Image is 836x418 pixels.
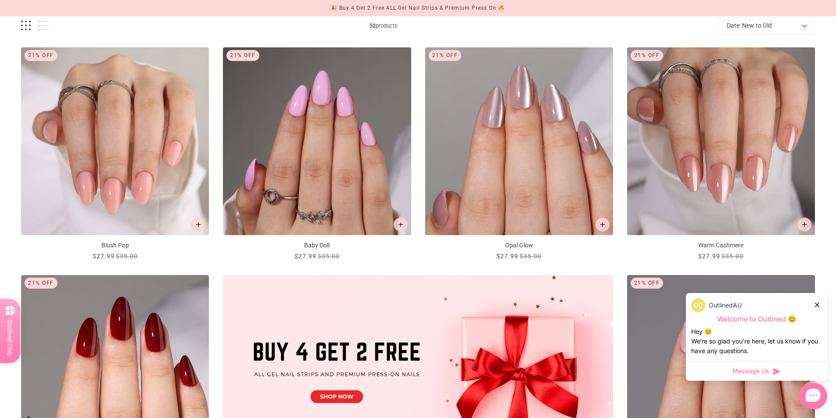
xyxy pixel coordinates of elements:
[25,278,57,289] div: 21% Off
[732,367,769,375] span: Message Us
[496,253,518,260] span: $27.99
[718,17,815,34] button: Date: New to Old
[394,218,408,232] button: Add to cart
[116,253,138,260] span: $35.00
[631,50,664,61] div: 21% Off
[596,218,610,232] button: Add to cart
[191,218,205,232] button: Add to cart
[691,327,822,356] div: Hey 😊 We‘re so glad you’re here, let us know if you have any questions.
[318,253,340,260] span: $35.00
[520,253,542,260] span: $35.00
[370,22,376,29] b: 52
[721,253,743,260] span: $35.00
[698,253,720,260] span: $27.99
[25,50,57,61] div: 21% Off
[691,314,822,324] p: Welcome to Outlined 😊
[223,47,411,261] a: Baby Doll
[223,241,411,250] p: Baby Doll
[226,50,259,61] div: 21% Off
[691,298,705,312] img: data:image/png;base64,iVBORw0KGgoAAAANSUhEUgAAACQAAAAkCAYAAADhAJiYAAACJklEQVR4AexUvWsUQRx9+3VfJsY...
[627,241,815,250] p: Warm Cashmere
[627,47,815,261] a: Warm Cashmere
[631,278,664,289] div: 21% Off
[21,21,31,31] button: Grid view
[425,241,613,250] p: Opal Glow
[21,47,209,261] a: Blush Pop
[38,21,49,31] button: List view
[294,253,316,260] span: $27.99
[21,241,209,250] p: Blush Pop
[797,218,811,232] button: Add to cart
[330,4,505,13] div: 🎉 Buy 4 Get 2 Free ALL Gel Nail Strips & Premium Press On 🔥
[429,50,462,61] div: 21% Off
[709,300,742,310] p: OutlinedAU
[93,253,115,260] span: $27.99
[425,47,613,261] a: Opal Glow
[49,21,718,30] span: products
[223,47,411,235] img: baby-doll-press-on-manicure-2_700x.jpg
